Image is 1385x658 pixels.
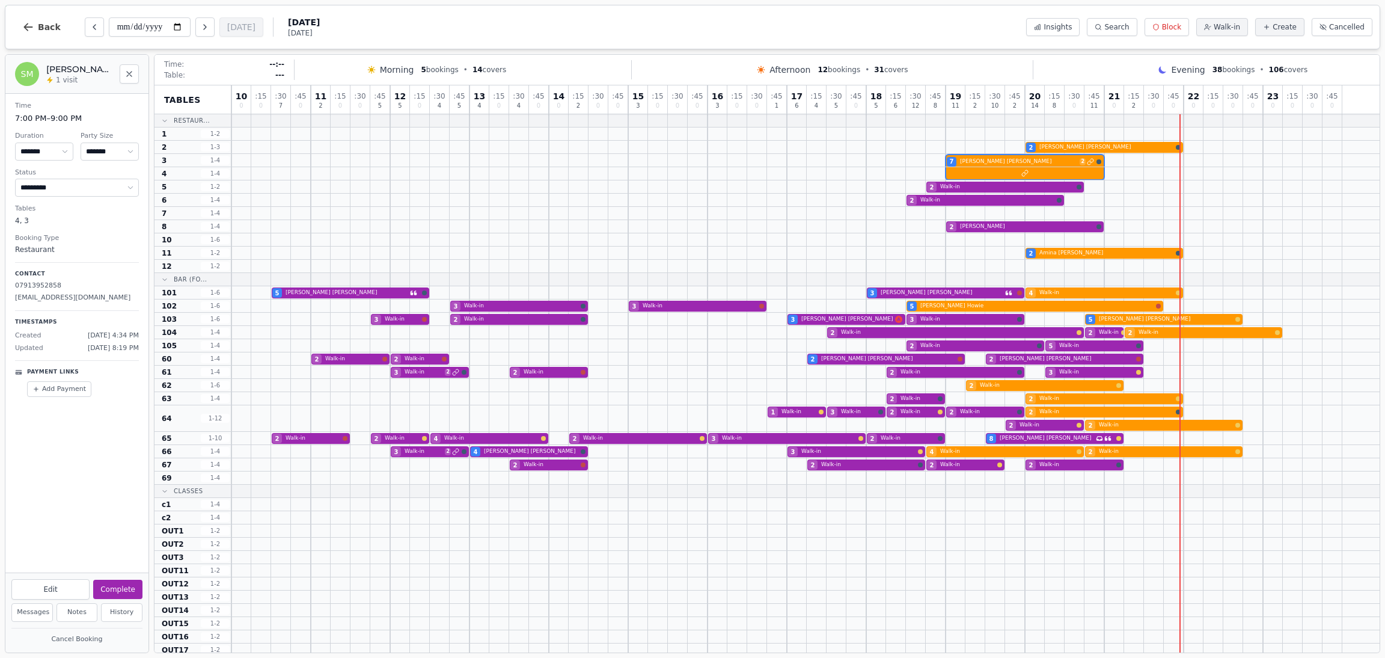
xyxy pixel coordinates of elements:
span: : 15 [1128,93,1139,100]
span: 7 [162,209,167,218]
button: Walk-in [1196,18,1248,36]
span: 1 - 6 [201,301,230,310]
span: 1 [162,129,167,139]
span: Walk-in [900,368,1015,377]
span: 0 [1310,103,1314,109]
span: 1 [771,408,775,417]
dt: Status [15,168,139,178]
span: 1 - 6 [201,235,230,244]
span: : 30 [910,93,921,100]
span: [PERSON_NAME] [PERSON_NAME] [286,289,408,297]
span: Table: [164,70,185,80]
span: 13 [474,92,485,100]
span: Morning [380,64,414,76]
span: 7 [950,157,954,166]
span: 0 [418,103,421,109]
span: : 30 [1068,93,1080,100]
span: Walk-in [900,395,935,403]
span: Walk-in [524,368,578,377]
span: Walk-in [841,328,1074,337]
span: 0 [755,103,759,109]
span: Walk-in [1059,368,1134,377]
span: • [865,65,869,75]
span: 2 [1080,158,1086,165]
span: 0 [1330,103,1334,109]
span: 11 [162,248,172,258]
span: : 30 [1306,93,1318,100]
span: 2 [1089,328,1093,337]
span: 5 [1089,315,1093,324]
button: Cancelled [1312,18,1372,36]
span: 1 - 4 [201,169,230,178]
span: Walk-in [464,315,578,324]
dd: Restaurant [15,244,139,255]
span: Walk-in [1214,22,1240,32]
button: Notes [57,603,98,622]
span: 2 [989,355,994,364]
span: covers [1269,65,1308,75]
span: : 15 [572,93,584,100]
span: 3 [910,315,914,324]
span: Time: [164,60,184,69]
span: 5 [910,302,914,311]
span: Tables [164,94,201,106]
span: 3 [831,408,835,417]
span: 2 [910,196,914,205]
button: Next day [195,17,215,37]
span: : 30 [354,93,365,100]
span: Walk-in [920,196,1054,204]
span: Walk-in [1099,328,1119,337]
span: 2 [162,143,167,152]
span: : 15 [493,93,504,100]
span: 2 [890,368,894,377]
span: [DATE] [288,28,320,38]
div: SM [15,62,39,86]
span: : 45 [1326,93,1338,100]
p: Contact [15,270,139,278]
span: Insights [1044,22,1072,32]
span: : 45 [771,93,782,100]
span: [PERSON_NAME] [960,223,1094,231]
span: 1 - 6 [201,381,230,390]
span: 2 [930,183,934,192]
span: : 15 [731,93,742,100]
span: • [463,65,468,75]
span: 5 [834,103,838,109]
button: Insights [1026,18,1080,36]
span: : 15 [1286,93,1298,100]
span: 4 [1029,289,1033,298]
span: 2 [1132,103,1136,109]
span: 3 [394,368,399,377]
span: : 30 [671,93,683,100]
span: 0 [616,103,620,109]
span: 1 - 4 [201,354,230,363]
span: Walk-in [920,342,1035,350]
span: 19 [950,92,961,100]
span: [DATE] [288,16,320,28]
span: Evening [1171,64,1205,76]
span: 4 [815,103,818,109]
span: 22 [1188,92,1199,100]
button: Complete [93,580,142,599]
span: 10 [991,103,999,109]
span: 12 [162,262,172,271]
button: Edit [11,579,90,600]
span: 5 [421,66,426,74]
span: 14 [1031,103,1039,109]
span: 2 [811,355,815,364]
span: Walk-in [1059,342,1134,350]
span: 11 [1090,103,1098,109]
button: Cancel Booking [11,632,142,647]
span: 0 [1251,103,1255,109]
span: 0 [338,103,342,109]
span: 2 [1029,143,1033,152]
span: 4 [162,169,167,179]
span: : 30 [989,93,1000,100]
span: Create [1273,22,1297,32]
span: 1 - 6 [201,315,230,324]
span: 5 [275,289,280,298]
span: 4 [477,103,481,109]
span: 0 [358,103,362,109]
span: Walk-in [1139,328,1273,337]
dd: 4, 3 [15,215,139,226]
